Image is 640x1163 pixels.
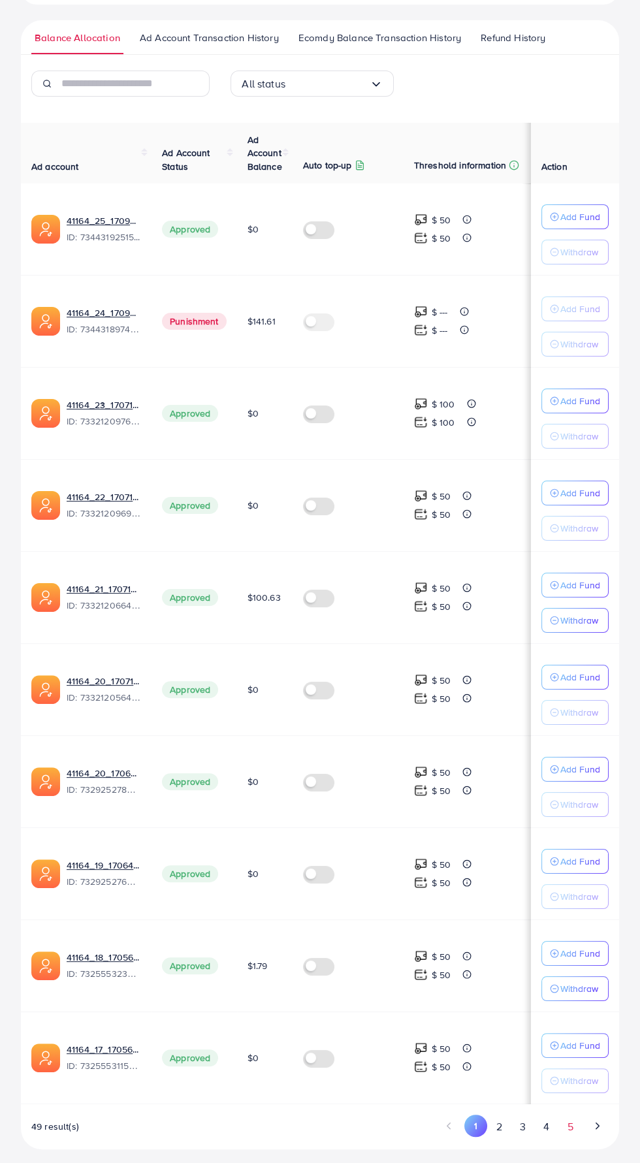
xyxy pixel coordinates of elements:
[298,31,461,45] span: Ecomdy Balance Transaction History
[140,31,279,45] span: Ad Account Transaction History
[560,485,600,501] p: Add Fund
[31,491,60,520] img: ic-ads-acc.e4c84228.svg
[541,849,609,874] button: Add Fund
[414,489,428,503] img: top-up amount
[162,146,210,172] span: Ad Account Status
[541,160,568,173] span: Action
[432,783,451,799] p: $ 50
[432,875,451,891] p: $ 50
[231,71,394,97] div: Search for option
[414,323,428,337] img: top-up amount
[414,857,428,871] img: top-up amount
[67,1043,141,1073] div: <span class='underline'>41164_17_1705613281037</span></br>7325553115980349442
[67,951,141,981] div: <span class='underline'>41164_18_1705613299404</span></br>7325553238722314241
[414,581,428,595] img: top-up amount
[481,31,545,45] span: Refund History
[432,673,451,688] p: $ 50
[464,1115,487,1137] button: Go to page 1
[560,393,600,409] p: Add Fund
[541,792,609,817] button: Withdraw
[560,853,600,869] p: Add Fund
[414,876,428,889] img: top-up amount
[541,424,609,449] button: Withdraw
[31,859,60,888] img: ic-ads-acc.e4c84228.svg
[560,428,598,444] p: Withdraw
[560,520,598,536] p: Withdraw
[560,301,600,317] p: Add Fund
[541,700,609,725] button: Withdraw
[67,599,141,612] span: ID: 7332120664427642882
[162,681,218,698] span: Approved
[162,1049,218,1066] span: Approved
[67,214,141,244] div: <span class='underline'>41164_25_1709982599082</span></br>7344319251534069762
[67,507,141,520] span: ID: 7332120969684811778
[432,507,451,522] p: $ 50
[414,1042,428,1055] img: top-up amount
[67,1059,141,1072] span: ID: 7325553115980349442
[67,1043,141,1056] a: 41164_17_1705613281037
[67,859,141,872] a: 41164_19_1706474666940
[414,397,428,411] img: top-up amount
[541,296,609,321] button: Add Fund
[162,405,218,422] span: Approved
[162,313,227,330] span: Punishment
[67,675,141,705] div: <span class='underline'>41164_20_1707142368069</span></br>7332120564271874049
[303,157,352,173] p: Auto top-up
[248,775,259,788] span: $0
[560,705,598,720] p: Withdraw
[560,946,600,961] p: Add Fund
[414,305,428,319] img: top-up amount
[438,1115,609,1139] ul: Pagination
[558,1115,582,1139] button: Go to page 5
[560,613,598,628] p: Withdraw
[560,1073,598,1089] p: Withdraw
[541,757,609,782] button: Add Fund
[31,307,60,336] img: ic-ads-acc.e4c84228.svg
[248,499,259,512] span: $0
[31,215,60,244] img: ic-ads-acc.e4c84228.svg
[248,959,268,972] span: $1.79
[541,884,609,909] button: Withdraw
[560,577,600,593] p: Add Fund
[67,859,141,889] div: <span class='underline'>41164_19_1706474666940</span></br>7329252760468127746
[31,399,60,428] img: ic-ads-acc.e4c84228.svg
[541,941,609,966] button: Add Fund
[432,599,451,614] p: $ 50
[432,1041,451,1057] p: $ 50
[31,1120,79,1133] span: 49 result(s)
[414,784,428,797] img: top-up amount
[67,415,141,428] span: ID: 7332120976240689154
[414,692,428,705] img: top-up amount
[67,214,141,227] a: 41164_25_1709982599082
[31,951,60,980] img: ic-ads-acc.e4c84228.svg
[560,889,598,904] p: Withdraw
[248,133,282,173] span: Ad Account Balance
[67,967,141,980] span: ID: 7325553238722314241
[560,797,598,812] p: Withdraw
[414,1060,428,1074] img: top-up amount
[67,306,141,319] a: 41164_24_1709982576916
[541,976,609,1001] button: Withdraw
[242,74,285,94] span: All status
[248,223,259,236] span: $0
[432,488,451,504] p: $ 50
[31,675,60,704] img: ic-ads-acc.e4c84228.svg
[414,157,506,173] p: Threshold information
[560,336,598,352] p: Withdraw
[432,415,455,430] p: $ 100
[67,767,141,797] div: <span class='underline'>41164_20_1706474683598</span></br>7329252780571557890
[67,306,141,336] div: <span class='underline'>41164_24_1709982576916</span></br>7344318974215340033
[541,332,609,357] button: Withdraw
[414,765,428,779] img: top-up amount
[414,599,428,613] img: top-up amount
[560,209,600,225] p: Add Fund
[67,323,141,336] span: ID: 7344318974215340033
[541,481,609,505] button: Add Fund
[414,949,428,963] img: top-up amount
[162,957,218,974] span: Approved
[487,1115,511,1139] button: Go to page 2
[162,773,218,790] span: Approved
[541,1068,609,1093] button: Withdraw
[535,1115,558,1139] button: Go to page 4
[67,582,141,613] div: <span class='underline'>41164_21_1707142387585</span></br>7332120664427642882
